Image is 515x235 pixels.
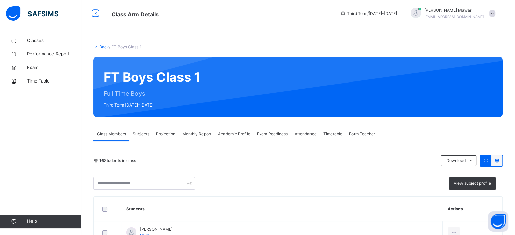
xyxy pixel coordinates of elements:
th: Students [121,197,443,221]
a: Back [99,44,109,49]
span: Form Teacher [349,131,375,137]
span: Classes [27,37,81,44]
span: Monthly Report [182,131,211,137]
b: 16 [99,158,104,163]
span: Download [446,158,465,164]
span: Time Table [27,78,81,85]
div: Hafiz AbdullahMawar [404,7,499,20]
span: View subject profile [454,180,491,186]
span: Timetable [323,131,342,137]
span: Subjects [133,131,149,137]
button: Open asap [488,211,508,232]
span: [PERSON_NAME] Mawar [424,7,484,14]
span: [EMAIL_ADDRESS][DOMAIN_NAME] [424,15,484,19]
span: Help [27,218,81,225]
span: Students in class [99,158,136,164]
span: Attendance [295,131,317,137]
span: Class Arm Details [112,11,159,18]
img: safsims [6,6,58,21]
span: Academic Profile [218,131,250,137]
span: / FT Boys Class 1 [109,44,142,49]
th: Actions [443,197,502,221]
span: Class Members [97,131,126,137]
span: Projection [156,131,175,137]
span: [PERSON_NAME] [140,226,173,232]
span: session/term information [340,10,397,17]
span: Exam Readiness [257,131,288,137]
span: Exam [27,64,81,71]
span: Performance Report [27,51,81,57]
